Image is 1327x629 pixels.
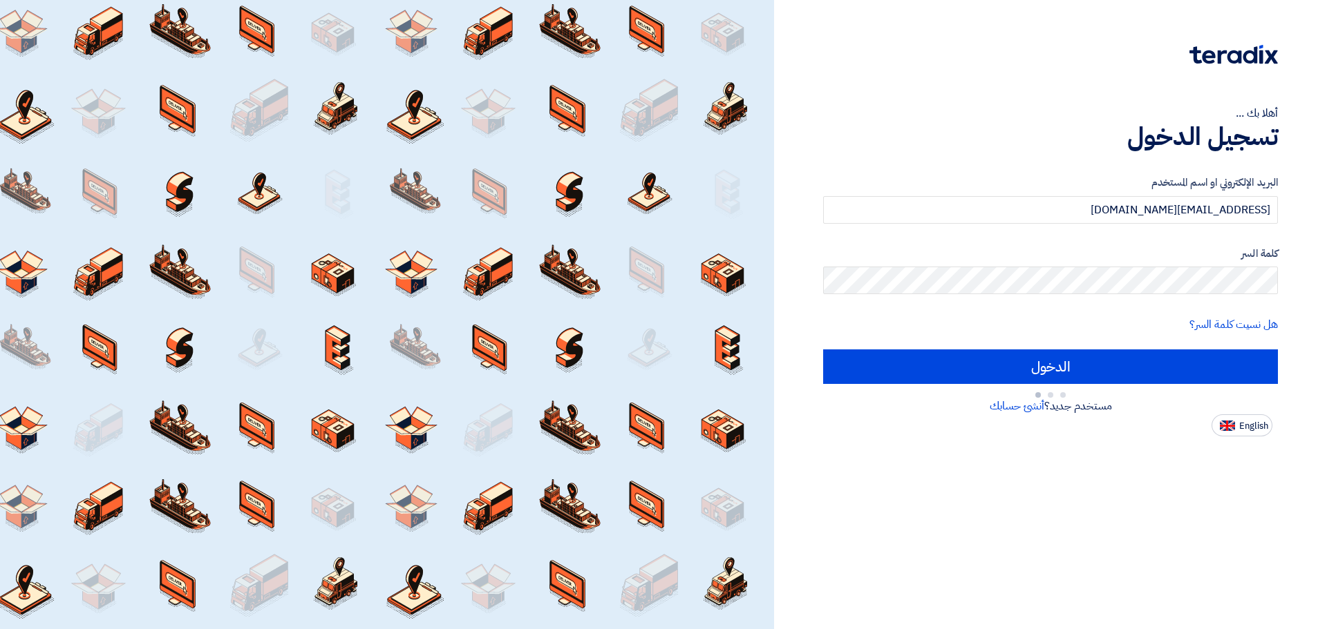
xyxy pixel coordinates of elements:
a: هل نسيت كلمة السر؟ [1189,316,1278,333]
input: أدخل بريد العمل الإلكتروني او اسم المستخدم الخاص بك ... [823,196,1278,224]
h1: تسجيل الدخول [823,122,1278,152]
label: البريد الإلكتروني او اسم المستخدم [823,175,1278,191]
a: أنشئ حسابك [990,398,1044,414]
div: مستخدم جديد؟ [823,398,1278,414]
label: كلمة السر [823,246,1278,262]
input: الدخول [823,349,1278,384]
img: Teradix logo [1189,45,1278,64]
div: أهلا بك ... [823,105,1278,122]
img: en-US.png [1220,420,1235,431]
button: English [1212,414,1272,436]
span: English [1239,421,1268,431]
